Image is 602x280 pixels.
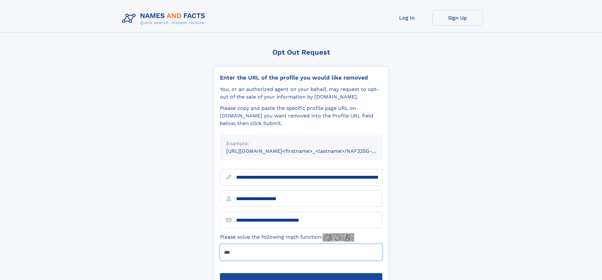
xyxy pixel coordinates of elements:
[220,233,354,241] label: Please solve the following math function:
[213,48,389,56] div: Opt Out Request
[220,104,382,127] div: Please copy and paste the specific profile page URL on [DOMAIN_NAME] you want removed into the Pr...
[220,86,382,101] div: You, or an authorized agent on your behalf, may request to opt-out of the sale of your informatio...
[226,148,394,154] small: [URL][DOMAIN_NAME]<firstname>_<lastname>/NAF325G-xxxxxxxx
[119,10,210,27] img: Logo Names and Facts
[220,74,382,81] div: Enter the URL of the profile you would like removed
[226,140,376,147] div: Example:
[382,10,432,26] a: Log In
[432,10,483,26] a: Sign Up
